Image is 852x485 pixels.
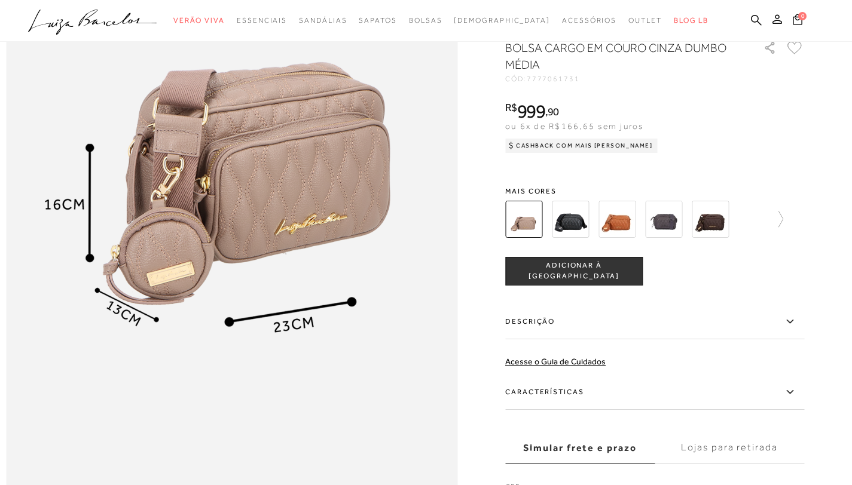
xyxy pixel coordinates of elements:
i: R$ [505,102,517,113]
span: Bolsas [409,16,442,24]
div: Cashback com Mais [PERSON_NAME] [505,139,658,153]
span: Outlet [628,16,662,24]
a: noSubCategoriesText [628,10,662,32]
img: BOLSA MÉDIA CARGO STORM [645,201,682,238]
a: noSubCategoriesText [173,10,225,32]
span: ADICIONAR À [GEOGRAPHIC_DATA] [506,261,642,282]
label: Descrição [505,305,804,339]
span: Acessórios [562,16,616,24]
span: [DEMOGRAPHIC_DATA] [454,16,550,24]
span: BLOG LB [674,16,709,24]
a: Acesse o Guia de Cuidados [505,357,606,366]
img: BOLSA CARGO EM COURO PRETO MÉDIA [552,201,589,238]
h1: BOLSA CARGO EM COURO CINZA DUMBO MÉDIA [505,39,729,73]
button: 0 [789,13,806,29]
span: Essenciais [237,16,287,24]
span: 90 [548,105,559,118]
label: Características [505,375,804,410]
span: Sapatos [359,16,396,24]
img: BOLSA MÉDIA CARGO CARAMELO [598,201,636,238]
label: Lojas para retirada [655,432,804,464]
label: Simular frete e prazo [505,432,655,464]
span: 0 [798,12,807,20]
i: , [545,106,559,117]
a: noSubCategoriesText [299,10,347,32]
a: BLOG LB [674,10,709,32]
span: Verão Viva [173,16,225,24]
span: ou 6x de R$166,65 sem juros [505,121,643,131]
span: Sandálias [299,16,347,24]
div: CÓD: [505,75,744,82]
a: noSubCategoriesText [409,10,442,32]
img: BOLSA MÉDIA EM COURO COM MATELASSÊ CAFÉ [692,201,729,238]
a: noSubCategoriesText [562,10,616,32]
a: noSubCategoriesText [359,10,396,32]
span: Mais cores [505,188,804,195]
span: 999 [517,100,545,122]
img: BOLSA CARGO EM COURO CINZA DUMBO MÉDIA [505,201,542,238]
a: noSubCategoriesText [454,10,550,32]
span: 7777061731 [527,75,580,83]
a: noSubCategoriesText [237,10,287,32]
button: ADICIONAR À [GEOGRAPHIC_DATA] [505,257,643,286]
